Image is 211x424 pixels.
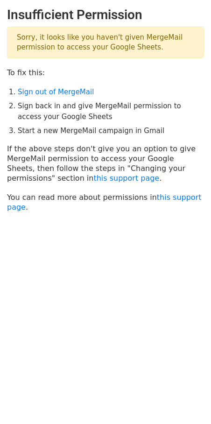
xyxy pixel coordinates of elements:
p: Sorry, it looks like you haven't given MergeMail permission to access your Google Sheets. [7,27,204,58]
p: You can read more about permissions in . [7,192,204,212]
h2: Insufficient Permission [7,7,204,23]
li: Sign back in and give MergeMail permission to access your Google Sheets [18,101,204,122]
li: Start a new MergeMail campaign in Gmail [18,126,204,136]
p: If the above steps don't give you an option to give MergeMail permission to access your Google Sh... [7,144,204,183]
a: this support page [7,193,202,212]
a: this support page [93,174,159,183]
a: Sign out of MergeMail [18,88,94,96]
p: To fix this: [7,68,204,78]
